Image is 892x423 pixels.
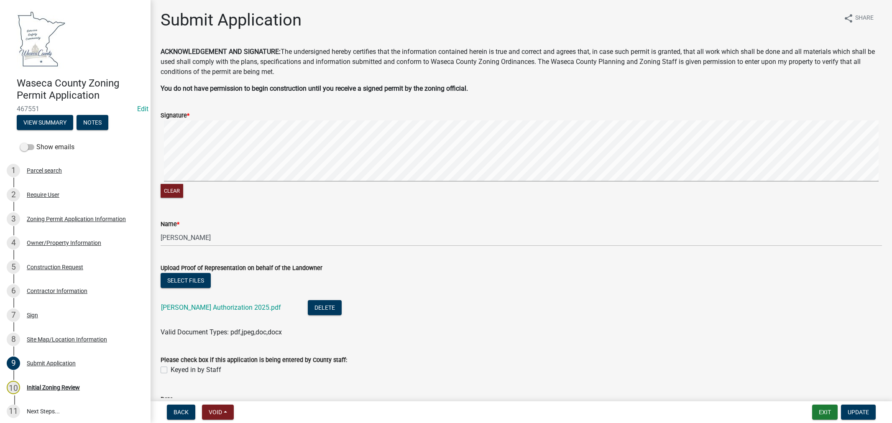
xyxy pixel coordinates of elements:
[7,333,20,346] div: 8
[27,216,126,222] div: Zoning Permit Application Information
[77,120,108,126] wm-modal-confirm: Notes
[7,308,20,322] div: 7
[161,48,281,56] strong: ACKNOWLEDGEMENT AND SIGNATURE:
[161,184,183,198] button: Clear
[161,265,322,271] label: Upload Proof of Representation on behalf of the Landowner
[137,105,148,113] a: Edit
[171,365,221,375] label: Keyed in by Staff
[27,312,38,318] div: Sign
[7,357,20,370] div: 9
[27,240,101,246] div: Owner/Property Information
[848,409,869,415] span: Update
[308,300,342,315] button: Delete
[7,260,20,274] div: 5
[308,304,342,312] wm-modal-confirm: Delete Document
[17,115,73,130] button: View Summary
[843,13,854,23] i: share
[161,222,179,227] label: Name
[17,120,73,126] wm-modal-confirm: Summary
[17,9,66,69] img: Waseca County, Minnesota
[7,405,20,418] div: 11
[161,273,211,288] button: Select files
[161,47,882,77] p: The undersigned hereby certifies that the information contained herein is true and correct and ag...
[17,77,144,102] h4: Waseca County Zoning Permit Application
[167,405,195,420] button: Back
[174,409,189,415] span: Back
[855,13,874,23] span: Share
[161,10,302,30] h1: Submit Application
[27,385,80,390] div: Initial Zoning Review
[27,264,83,270] div: Construction Request
[812,405,838,420] button: Exit
[7,381,20,394] div: 10
[161,84,468,92] strong: You do not have permission to begin construction until you receive a signed permit by the zoning ...
[27,288,87,294] div: Contractor Information
[837,10,880,26] button: shareShare
[161,397,173,403] label: Date
[202,405,234,420] button: Void
[7,284,20,298] div: 6
[137,105,148,113] wm-modal-confirm: Edit Application Number
[161,357,347,363] label: Please check box if this application is being entered by County staff:
[27,168,62,173] div: Parcel search
[7,188,20,201] div: 2
[20,142,74,152] label: Show emails
[7,236,20,250] div: 4
[27,360,76,366] div: Submit Application
[7,212,20,226] div: 3
[161,303,281,311] a: [PERSON_NAME] Authorization 2025.pdf
[841,405,876,420] button: Update
[7,164,20,177] div: 1
[209,409,222,415] span: Void
[27,336,107,342] div: Site Map/Location Information
[161,113,189,119] label: Signature
[161,328,282,336] span: Valid Document Types: pdf,jpeg,doc,docx
[27,192,59,198] div: Require User
[77,115,108,130] button: Notes
[17,105,134,113] span: 467551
